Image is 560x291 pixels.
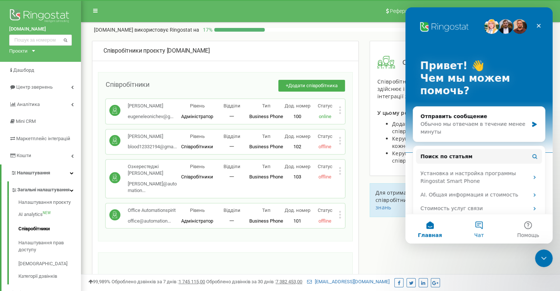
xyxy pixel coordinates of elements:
span: Адміністратор [181,218,213,224]
span: Додати співробітника [288,83,338,88]
div: [DOMAIN_NAME] [103,47,347,55]
span: online [318,114,331,119]
span: використовує Ringostat на [134,27,199,33]
span: offline [318,144,331,149]
span: Оброблено дзвінків за 30 днів : [206,279,302,284]
a: [DEMOGRAPHIC_DATA] [18,257,81,271]
p: [PERSON_NAME] [128,133,177,140]
span: Для отримання інструкції з управління співробітниками проєкту перейдіть до [376,189,480,203]
span: Керувати SIP акаунтами і номерами кожного співробітника; [392,135,487,149]
u: 1 745 115,00 [179,279,205,284]
span: Рівень [190,103,205,109]
p: 103 [283,174,311,181]
span: Тип [262,164,271,169]
a: Категорії дзвінків [18,271,81,280]
input: Пошук за номером [9,35,72,46]
span: Статус [317,164,332,169]
span: Співробітники проєкту [103,47,165,54]
span: Співробітник - це користувач проєкту, який здійснює і приймає виклики і бере участь в інтеграції ... [377,78,494,100]
button: +Додати співробітника [278,80,345,92]
a: бази знань [376,196,490,211]
span: Відділи [223,207,240,213]
span: Співробітники [395,58,450,67]
span: Business Phone [249,174,283,180]
a: Загальні налаштування [11,181,81,196]
p: 101 [283,218,311,225]
span: Адміністратор [181,114,213,119]
p: Озкерестеджі [PERSON_NAME] [128,163,180,177]
p: [PERSON_NAME] [128,103,173,110]
span: Статус [317,134,332,139]
a: [EMAIL_ADDRESS][DOMAIN_NAME] [307,279,390,284]
span: Реферальна програма [390,8,444,14]
span: Співробітники [181,174,213,180]
span: 一 [229,218,234,224]
span: Тип [262,134,271,139]
span: Аналiтика [17,102,40,107]
span: Загальні налаштування [17,187,70,194]
span: Дашборд [13,67,34,73]
a: [DOMAIN_NAME] [9,26,72,33]
p: [DOMAIN_NAME] [94,26,199,33]
span: Співробітники [181,144,213,149]
span: Дод. номер [284,103,310,109]
a: Налаштування [1,164,81,182]
span: Керувати правами доступу співробітників до проєкту. [392,150,464,164]
p: Office Automationspirit [128,207,176,214]
span: Business Phone [249,218,283,224]
span: 一 [229,174,234,180]
a: Налаштування прав доступу [18,236,81,257]
span: Оброблено дзвінків за 7 днів : [112,279,205,284]
span: 一 [229,114,234,119]
span: У цьому розділі у вас є можливість: [377,109,475,116]
span: Business Phone [249,144,283,149]
iframe: Intercom live chat [535,249,553,267]
span: offline [318,218,331,224]
u: 7 382 453,00 [276,279,302,284]
span: 一 [229,144,234,149]
img: Ringostat logo [9,7,72,26]
span: offline [318,174,331,180]
span: Business Phone [249,114,283,119]
span: Відділи [223,134,240,139]
span: Дод. номер [284,134,310,139]
span: Тип [262,103,271,109]
span: Налаштування [17,170,50,175]
p: 100 [283,113,311,120]
span: Додавати, редагувати і видаляти співробітників проєкту; [392,120,480,135]
span: Рівень [190,207,205,213]
span: Статус [317,103,332,109]
span: office@automation... [128,218,171,224]
span: 99,989% [88,279,110,284]
span: Рівень [190,164,205,169]
p: 17 % [199,26,214,33]
span: eugeneleonichev@g... [128,114,173,119]
iframe: Intercom live chat [405,7,553,244]
span: Рівень [190,134,205,139]
span: Mini CRM [16,118,36,124]
span: Дод. номер [284,164,310,169]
